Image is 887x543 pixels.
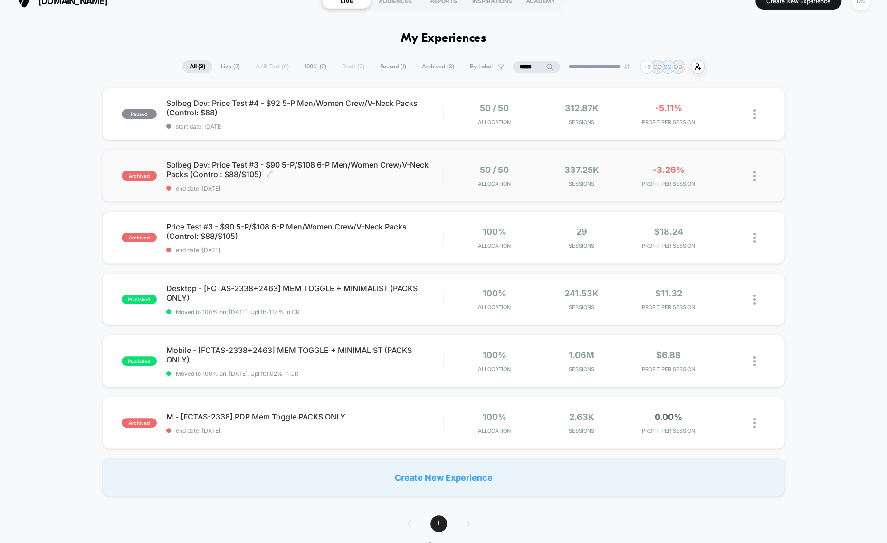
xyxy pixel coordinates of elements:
[122,171,157,181] span: archived
[480,103,509,113] span: 50 / 50
[753,109,756,119] img: close
[166,98,443,117] span: Solbeg Dev: Price Test #4 - $92 5-P Men/Women Crew/V-Neck Packs (Control: $88)
[478,181,511,187] span: Allocation
[176,308,300,315] span: Moved to 100% on: [DATE] . Uplift: -1.14% in CR
[656,350,681,360] span: $6.88
[564,165,599,175] span: 337.25k
[483,288,506,298] span: 100%
[640,60,654,74] div: + 8
[655,288,682,298] span: $11.32
[628,428,710,434] span: PROFIT PER SESSION
[483,350,506,360] span: 100%
[674,63,682,70] p: DB
[569,350,594,360] span: 1.06M
[478,366,511,372] span: Allocation
[182,60,212,73] span: All ( 3 )
[753,356,756,366] img: close
[166,123,443,130] span: start date: [DATE]
[664,63,672,70] p: SC
[166,247,443,254] span: end date: [DATE]
[430,515,447,532] span: 1
[628,304,710,311] span: PROFIT PER SESSION
[166,427,443,434] span: end date: [DATE]
[753,295,756,305] img: close
[753,233,756,243] img: close
[540,304,622,311] span: Sessions
[122,356,157,366] span: published
[166,222,443,241] span: Price Test #3 - $90 5-P/$108 6-P Men/Women Crew/V-Neck Packs (Control: $88/$105)
[569,412,594,422] span: 2.63k
[483,227,506,237] span: 100%
[540,181,622,187] span: Sessions
[478,242,511,249] span: Allocation
[214,60,247,73] span: Live ( 2 )
[576,227,587,237] span: 29
[753,418,756,428] img: close
[166,160,443,179] span: Solbeg Dev: Price Test #3 - $90 5-P/$108 6-P Men/Women Crew/V-Neck Packs (Control: $88/$105)
[540,242,622,249] span: Sessions
[628,242,710,249] span: PROFIT PER SESSION
[654,227,683,237] span: $18.24
[628,366,710,372] span: PROFIT PER SESSION
[176,370,298,377] span: Moved to 100% on: [DATE] . Uplift: 1.02% in CR
[480,165,509,175] span: 50 / 50
[628,181,710,187] span: PROFIT PER SESSION
[753,171,756,181] img: close
[653,63,662,70] p: CO
[415,60,461,73] span: Archived ( 3 )
[478,428,511,434] span: Allocation
[540,119,622,125] span: Sessions
[166,345,443,364] span: Mobile - [FCTAS-2338+2463] MEM TOGGLE + MINIMALIST (PACKS ONLY)
[166,185,443,192] span: end date: [DATE]
[628,119,710,125] span: PROFIT PER SESSION
[102,458,785,496] div: Create New Experience
[655,103,682,113] span: -5.11%
[564,288,599,298] span: 241.53k
[166,412,443,421] span: M - [FCTAS-2338] PDP Mem Toggle PACKS ONLY
[122,295,157,304] span: published
[540,366,622,372] span: Sessions
[401,32,486,46] h1: My Experiences
[564,103,598,113] span: 312.87k
[122,109,157,119] span: paused
[122,233,157,242] span: archived
[470,63,493,70] span: By Label
[166,284,443,303] span: Desktop - [FCTAS-2338+2463] MEM TOGGLE + MINIMALIST (PACKS ONLY)
[540,428,622,434] span: Sessions
[624,64,630,69] img: end
[297,60,334,73] span: 100% ( 2 )
[478,304,511,311] span: Allocation
[655,412,682,422] span: 0.00%
[478,119,511,125] span: Allocation
[653,165,685,175] span: -3.26%
[483,412,506,422] span: 100%
[122,418,157,428] span: archived
[373,60,413,73] span: Paused ( 1 )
